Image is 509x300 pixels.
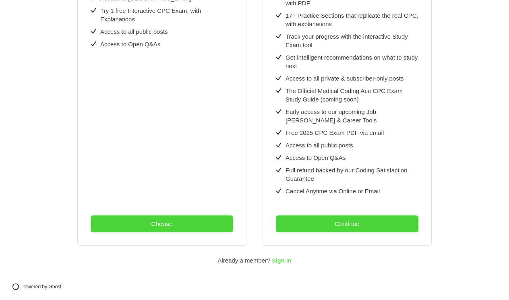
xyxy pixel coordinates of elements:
div: Track your progress with the interactive Study Exam tool [286,32,418,49]
div: Access to Open Q&As [100,40,160,48]
div: Early access to our upcoming Job [PERSON_NAME] & Career Tools [286,108,418,124]
span: Sign in [272,258,291,264]
button: Sign in [272,255,291,266]
div: Try 1 free Interactive CPC Exam, with Explanations [100,6,233,23]
div: Cancel Anytime via Online or Email [286,187,380,195]
div: Already a member? [218,255,271,266]
button: Choose [91,215,233,232]
div: Access to all public posts [286,141,353,149]
div: Free 2025 CPC Exam PDF via email [286,128,384,137]
div: Access to all public posts [100,27,168,36]
a: Powered by Ghost [10,281,68,292]
div: Access to Open Q&As [286,153,346,162]
div: The Official Medical Coding Ace CPC Exam Study Guide (coming soon) [286,87,418,103]
div: Get intelligent recommendations on what to study next [286,53,418,70]
div: Full refund backed by our Coding Satisfaction Guarantee [286,166,418,183]
div: Access to all private & subscriber-only posts [286,74,403,83]
div: 17+ Practice Sections that replicate the real CPC, with explanations [286,11,418,28]
button: Continue [276,215,418,232]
